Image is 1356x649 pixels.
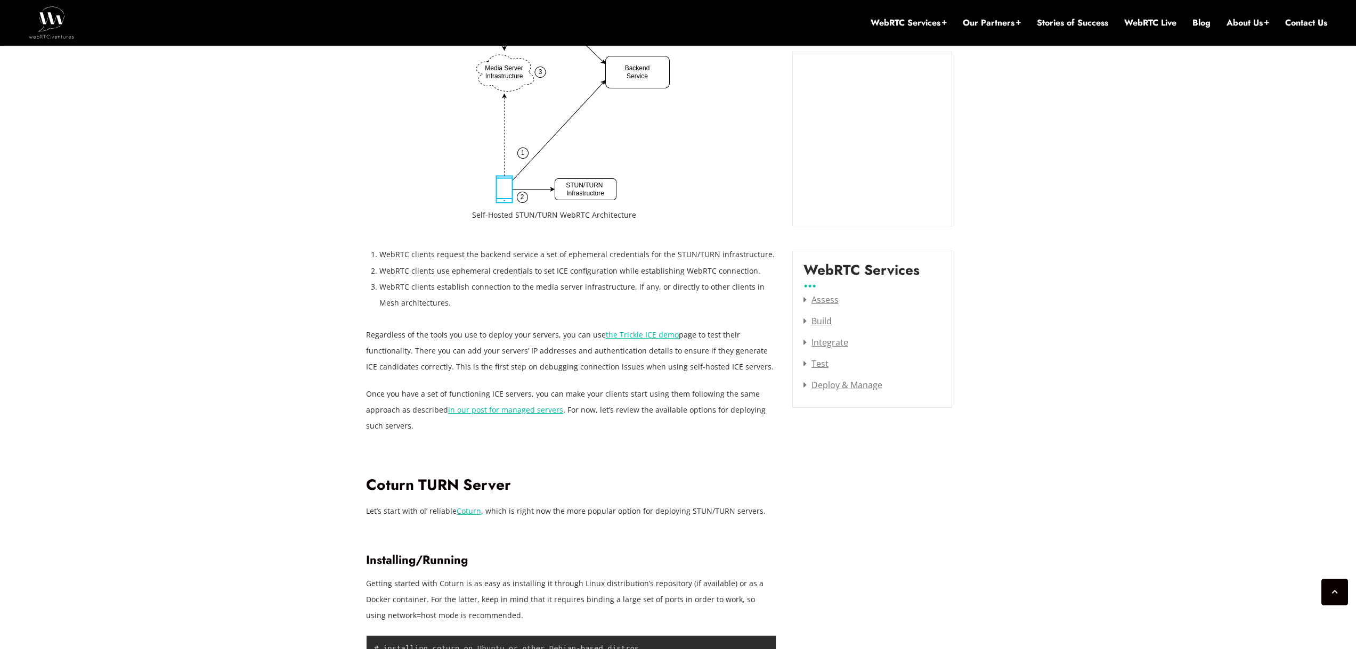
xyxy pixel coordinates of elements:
[366,476,776,495] h2: Coturn TURN Server
[29,6,74,38] img: WebRTC.ventures
[803,315,832,327] a: Build
[803,262,920,286] label: WebRTC Services
[803,294,839,306] a: Assess
[366,327,776,375] p: Regardless of the tools you use to deploy your servers, you can use page to test their functional...
[803,358,829,369] a: Test
[1192,17,1211,29] a: Blog
[366,576,776,623] p: Getting started with Coturn is as easy as installing it through Linux distribution’s repository (...
[803,336,848,348] a: Integrate
[606,330,679,340] a: the Trickle ICE demo
[448,405,563,415] a: in our post for managed servers
[963,17,1021,29] a: Our Partners
[379,263,776,279] li: WebRTC clients use ephemeral credentials to set ICE configuration while establishing WebRTC conne...
[871,17,947,29] a: WebRTC Services
[379,247,776,262] li: WebRTC clients request the backend service a set of ephemeral credentials for the STUN/TURN infra...
[1227,17,1269,29] a: About Us
[379,279,776,311] li: WebRTC clients establish connection to the media server infrastructure, if any, or directly to ot...
[803,379,882,391] a: Deploy & Manage
[366,503,776,519] p: Let’s start with ol’ reliable , which is right now the more popular option for deploying STUN/TUR...
[1037,17,1108,29] a: Stories of Success
[457,506,481,516] a: Coturn
[366,386,776,434] p: Once you have a set of functioning ICE servers, you can make your clients start using them follow...
[1285,17,1327,29] a: Contact Us
[1124,17,1176,29] a: WebRTC Live
[803,63,941,215] iframe: Embedded CTA
[366,553,776,567] h3: Installing/Running
[472,207,670,223] figcaption: Self-Hosted STUN/TURN WebRTC Architecture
